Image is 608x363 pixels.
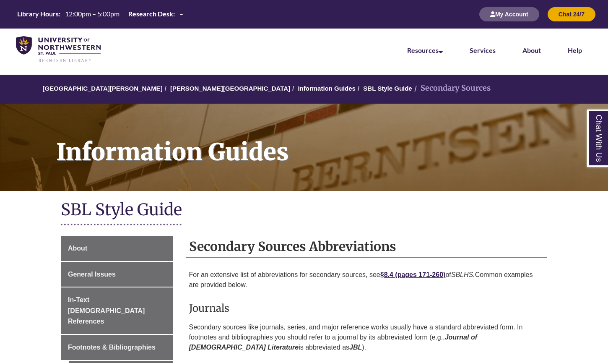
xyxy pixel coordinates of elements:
strong: pages 171-260) [398,271,446,278]
a: Help [568,46,582,54]
a: About [61,236,173,261]
a: Information Guides [298,85,356,92]
th: Library Hours: [14,9,62,18]
a: Chat 24/7 [548,10,595,18]
a: [GEOGRAPHIC_DATA][PERSON_NAME] [43,85,163,92]
a: Resources [407,46,443,54]
button: My Account [479,7,539,21]
a: §8.4 (pages 171-260) [380,271,446,278]
span: About [68,245,87,252]
span: – [179,10,183,18]
h3: Journals [189,302,544,315]
a: [PERSON_NAME][GEOGRAPHIC_DATA] [170,85,290,92]
a: Hours Today [14,9,187,19]
li: Secondary Sources [412,82,491,94]
em: SBLHS. [451,271,475,278]
h1: SBL Style Guide [61,199,547,222]
em: Journal of [DEMOGRAPHIC_DATA] Literature [189,334,477,351]
p: Secondary sources like journals, series, and major reference works usually have a standard abbrev... [189,319,544,356]
a: General Issues [61,262,173,287]
span: Footnotes & Bibliographies [68,344,156,351]
a: Footnotes & Bibliographies [61,335,173,360]
em: JBL [349,344,362,351]
h1: Information Guides [47,104,608,180]
span: In-Text [DEMOGRAPHIC_DATA] References [68,296,145,325]
strong: §8.4 [380,271,393,278]
a: About [522,46,541,54]
a: Services [470,46,496,54]
h2: Secondary Sources Abbreviations [186,236,548,258]
a: SBL Style Guide [363,85,412,92]
p: For an extensive list of abbreviations for secondary sources, see of Common examples are provided... [189,266,544,293]
table: Hours Today [14,9,187,18]
img: UNWSP Library Logo [16,36,101,63]
button: Chat 24/7 [548,7,595,21]
span: General Issues [68,271,116,278]
a: In-Text [DEMOGRAPHIC_DATA] References [61,287,173,334]
strong: ( [395,271,397,278]
th: Research Desk: [125,9,176,18]
a: My Account [479,10,539,18]
span: 12:00pm – 5:00pm [65,10,120,18]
